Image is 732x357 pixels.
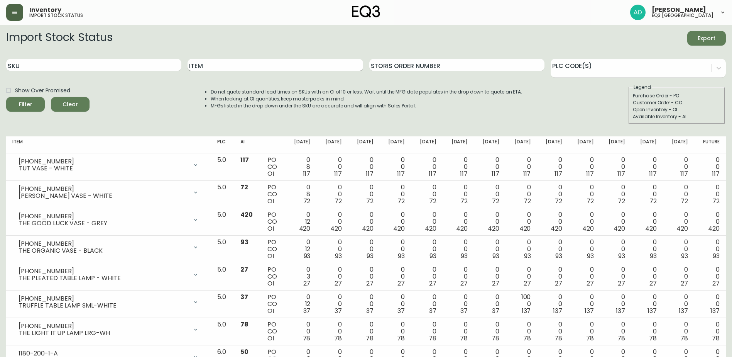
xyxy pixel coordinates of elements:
[710,306,720,315] span: 137
[19,240,188,247] div: [PHONE_NUMBER]
[335,252,342,260] span: 93
[304,252,311,260] span: 93
[480,211,499,232] div: 0 0
[460,197,468,206] span: 72
[211,291,234,318] td: 5.0
[211,102,522,109] li: MFGs listed in the drop down under the SKU are accurate and will align with Sales Portal.
[19,323,188,330] div: [PHONE_NUMBER]
[512,266,531,287] div: 0 0
[323,156,342,177] div: 0 0
[323,321,342,342] div: 0 0
[211,136,234,153] th: PLC
[429,334,436,343] span: 78
[366,169,374,178] span: 117
[211,263,234,291] td: 5.0
[617,169,625,178] span: 117
[652,7,706,13] span: [PERSON_NAME]
[6,31,112,46] h2: Import Stock Status
[480,239,499,260] div: 0 0
[267,184,279,205] div: PO CO
[19,158,188,165] div: [PHONE_NUMBER]
[449,184,468,205] div: 0 0
[267,252,274,260] span: OI
[669,239,688,260] div: 0 0
[354,184,374,205] div: 0 0
[429,252,436,260] span: 93
[240,183,248,192] span: 72
[386,321,405,342] div: 0 0
[524,279,531,288] span: 27
[492,169,499,178] span: 117
[397,279,405,288] span: 27
[575,239,594,260] div: 0 0
[647,306,657,315] span: 137
[492,334,499,343] span: 78
[303,197,311,206] span: 72
[575,211,594,232] div: 0 0
[543,211,562,232] div: 0 0
[267,334,274,343] span: OI
[386,294,405,314] div: 0 0
[461,252,468,260] span: 93
[291,239,311,260] div: 0 12
[543,239,562,260] div: 0 0
[480,321,499,342] div: 0 0
[676,224,688,233] span: 420
[645,224,657,233] span: 420
[449,266,468,287] div: 0 0
[267,306,274,315] span: OI
[669,294,688,314] div: 0 0
[694,136,726,153] th: Future
[488,224,499,233] span: 420
[267,294,279,314] div: PO CO
[417,211,436,232] div: 0 0
[19,192,188,199] div: [PERSON_NAME] VASE - WHITE
[553,306,562,315] span: 137
[474,136,505,153] th: [DATE]
[291,321,311,342] div: 0 0
[649,169,657,178] span: 117
[712,279,720,288] span: 27
[543,294,562,314] div: 0 0
[323,266,342,287] div: 0 0
[267,211,279,232] div: PO CO
[267,321,279,342] div: PO CO
[449,294,468,314] div: 0 0
[323,294,342,314] div: 0 0
[681,279,688,288] span: 27
[633,99,721,106] div: Customer Order - CO
[606,321,625,342] div: 0 0
[512,156,531,177] div: 0 0
[12,156,205,173] div: [PHONE_NUMBER]TUT VASE - WHITE
[554,169,562,178] span: 117
[354,239,374,260] div: 0 0
[460,279,468,288] span: 27
[543,321,562,342] div: 0 0
[637,239,657,260] div: 0 0
[649,279,657,288] span: 27
[19,302,188,309] div: TRUFFLE TABLE LAMP SML-WHITE
[587,252,594,260] span: 93
[19,165,188,172] div: TUT VASE - WHITE
[386,156,405,177] div: 0 0
[586,334,594,343] span: 78
[712,334,720,343] span: 78
[380,136,411,153] th: [DATE]
[524,252,531,260] span: 93
[519,224,531,233] span: 420
[12,239,205,256] div: [PHONE_NUMBER]THE ORGANIC VASE - BLACK
[480,184,499,205] div: 0 0
[366,306,374,315] span: 37
[386,239,405,260] div: 0 0
[523,334,531,343] span: 78
[700,321,720,342] div: 0 0
[12,266,205,283] div: [PHONE_NUMBER]THE PLEATED TABLE LAMP - WHITE
[586,169,594,178] span: 117
[460,169,468,178] span: 117
[334,169,342,178] span: 117
[303,306,311,315] span: 37
[352,5,380,18] img: logo
[492,306,499,315] span: 37
[633,106,721,113] div: Open Inventory - OI
[367,252,374,260] span: 93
